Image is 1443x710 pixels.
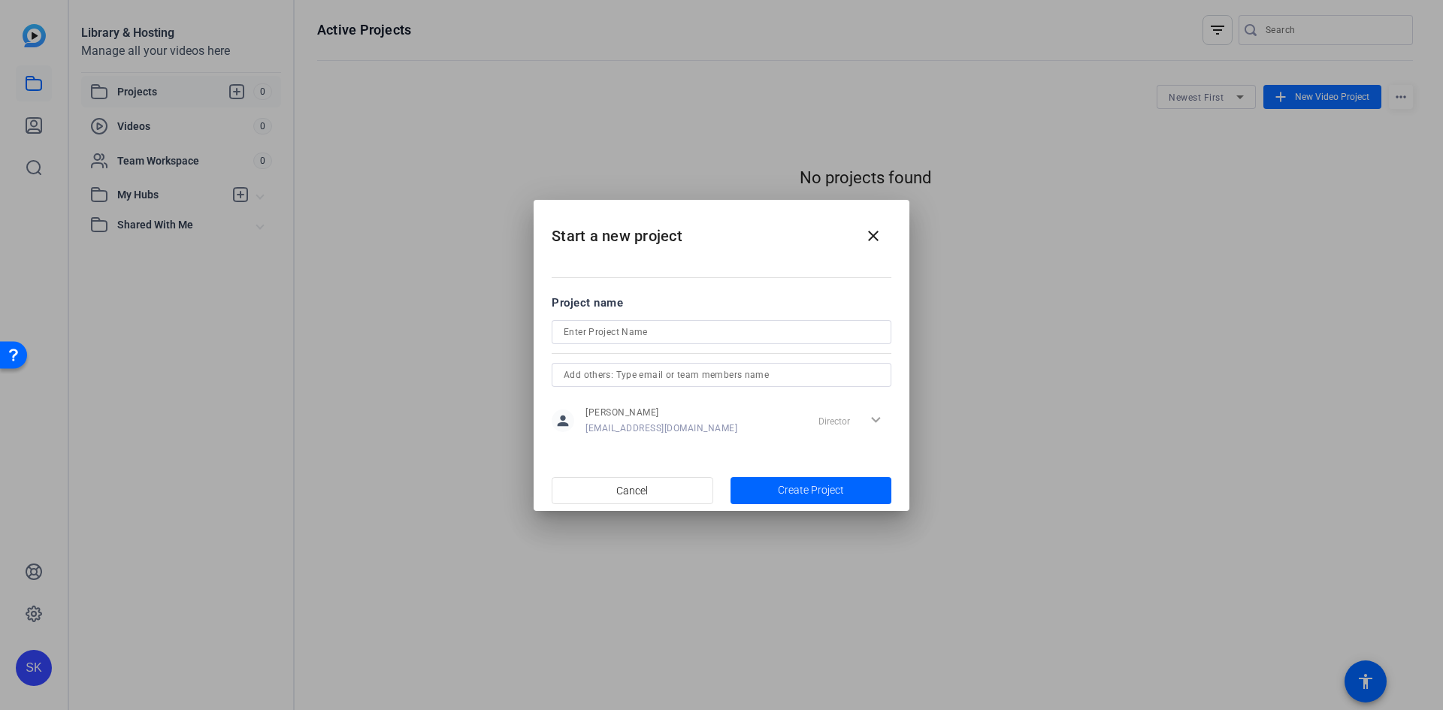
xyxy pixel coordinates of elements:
[616,476,648,505] span: Cancel
[534,200,909,261] h2: Start a new project
[778,482,844,498] span: Create Project
[585,422,737,434] span: [EMAIL_ADDRESS][DOMAIN_NAME]
[564,366,879,384] input: Add others: Type email or team members name
[552,409,574,432] mat-icon: person
[552,295,891,311] div: Project name
[552,477,713,504] button: Cancel
[731,477,892,504] button: Create Project
[585,406,737,418] span: [PERSON_NAME]
[864,227,882,245] mat-icon: close
[564,323,879,341] input: Enter Project Name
